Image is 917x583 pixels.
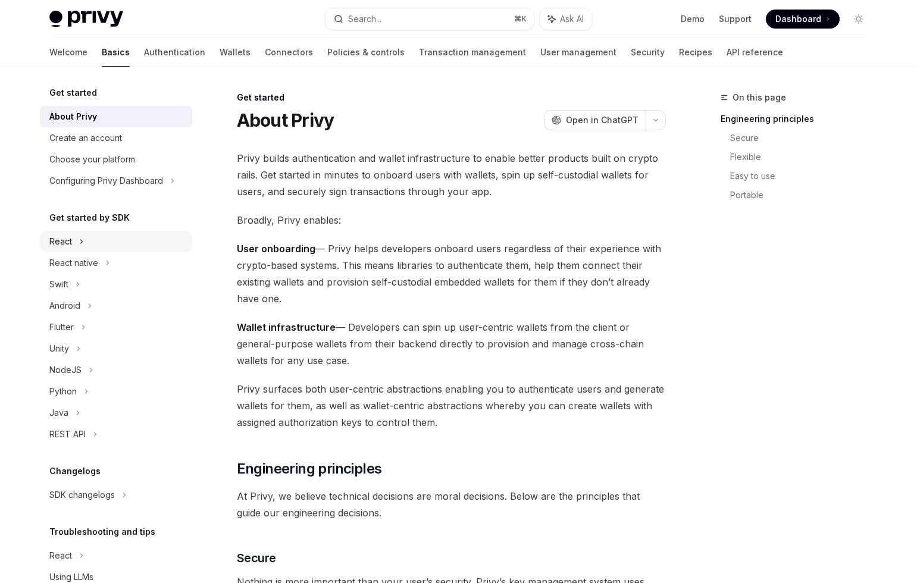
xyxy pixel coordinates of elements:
[49,525,155,539] h5: Troubleshooting and tips
[681,13,705,25] a: Demo
[49,384,77,399] div: Python
[237,321,336,333] strong: Wallet infrastructure
[560,13,584,25] span: Ask AI
[237,109,334,131] h1: About Privy
[49,152,135,167] div: Choose your platform
[49,548,72,563] div: React
[237,212,666,228] span: Broadly, Privy enables:
[237,319,666,369] span: — Developers can spin up user-centric wallets from the client or general-purpose wallets from the...
[49,174,163,188] div: Configuring Privy Dashboard
[540,8,592,30] button: Ask AI
[326,8,534,30] button: Search...⌘K
[849,10,868,29] button: Toggle dark mode
[49,277,68,291] div: Swift
[237,488,666,521] span: At Privy, we believe technical decisions are moral decisions. Below are the principles that guide...
[49,109,97,124] div: About Privy
[49,363,82,377] div: NodeJS
[237,150,666,200] span: Privy builds authentication and wallet infrastructure to enable better products built on crypto r...
[727,38,783,67] a: API reference
[49,211,130,225] h5: Get started by SDK
[102,38,130,67] a: Basics
[719,13,752,25] a: Support
[49,427,86,441] div: REST API
[40,127,192,149] a: Create an account
[144,38,205,67] a: Authentication
[730,186,878,205] a: Portable
[49,38,87,67] a: Welcome
[49,86,97,100] h5: Get started
[766,10,840,29] a: Dashboard
[237,381,666,431] span: Privy surfaces both user-centric abstractions enabling you to authenticate users and generate wal...
[49,341,69,356] div: Unity
[730,148,878,167] a: Flexible
[49,256,98,270] div: React native
[49,299,80,313] div: Android
[40,106,192,127] a: About Privy
[40,149,192,170] a: Choose your platform
[730,167,878,186] a: Easy to use
[721,109,878,128] a: Engineering principles
[733,90,786,105] span: On this page
[49,488,115,502] div: SDK changelogs
[514,14,527,24] span: ⌘ K
[237,550,276,566] span: Secure
[49,464,101,478] h5: Changelogs
[775,13,821,25] span: Dashboard
[566,114,639,126] span: Open in ChatGPT
[327,38,405,67] a: Policies & controls
[540,38,616,67] a: User management
[631,38,665,67] a: Security
[544,110,646,130] button: Open in ChatGPT
[237,92,666,104] div: Get started
[49,131,122,145] div: Create an account
[49,406,68,420] div: Java
[49,11,123,27] img: light logo
[419,38,526,67] a: Transaction management
[49,234,72,249] div: React
[237,243,315,255] strong: User onboarding
[679,38,712,67] a: Recipes
[237,459,382,478] span: Engineering principles
[730,128,878,148] a: Secure
[220,38,251,67] a: Wallets
[265,38,313,67] a: Connectors
[237,240,666,307] span: — Privy helps developers onboard users regardless of their experience with crypto-based systems. ...
[49,320,74,334] div: Flutter
[348,12,381,26] div: Search...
